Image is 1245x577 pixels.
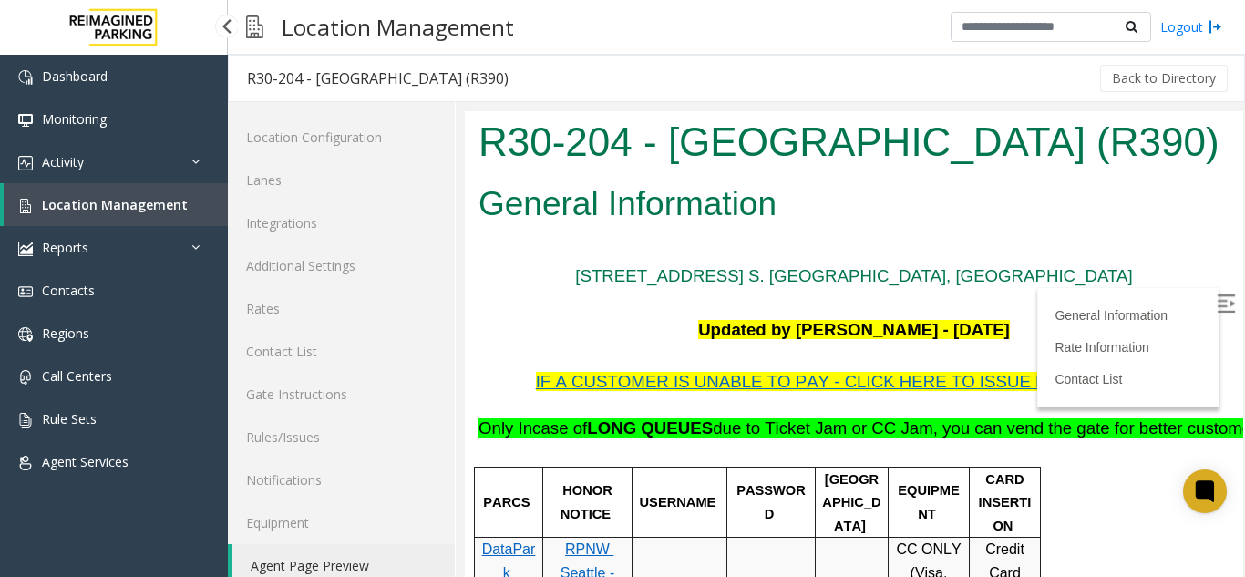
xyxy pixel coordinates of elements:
span: CC ONLY ( [431,430,500,469]
b: LONG QUEUES [122,307,248,326]
span: Location Management [42,196,188,213]
a: Location Configuration [228,116,455,159]
a: General Information [590,197,703,211]
a: Gate Instructions [228,373,455,416]
a: Location Management [4,183,228,226]
span: IF A CUSTOMER IS UNABLE TO PAY - CLICK HERE TO ISSUE HONOR NOTICE [71,261,704,280]
span: Rule Sets [42,410,97,428]
img: 'icon' [18,456,33,470]
span: USERNAME [175,384,252,398]
a: [STREET_ADDRESS] S. [GEOGRAPHIC_DATA], [GEOGRAPHIC_DATA] [110,155,667,174]
img: 'icon' [18,156,33,170]
img: 'icon' [18,242,33,256]
a: DataPark [17,430,71,469]
h1: R30-204 - [GEOGRAPHIC_DATA] (R390) [14,3,765,59]
a: Integrations [228,201,455,244]
img: 'icon' [18,70,33,85]
img: Open/Close Sidebar Menu [752,183,770,201]
b: Updated by [PERSON_NAME] - [DATE] [233,209,545,228]
a: Rate Information [590,229,684,243]
span: Monitoring [42,110,107,128]
img: 'icon' [18,284,33,299]
a: Logout [1160,17,1222,36]
span: Only Incase of due to Ticket Jam or CC Jam, you can vend the gate for better customer experience [14,307,880,326]
img: pageIcon [246,5,263,49]
a: Rates [228,287,455,330]
span: Regions [42,325,89,342]
span: Contacts [42,282,95,299]
button: Back to Directory [1100,65,1228,92]
a: IF A CUSTOMER IS UNABLE TO PAY - CLICK HERE TO ISSUE HONOR NOTICE [71,263,704,279]
span: Agent Services [42,453,129,470]
img: 'icon' [18,199,33,213]
a: Lanes [228,159,455,201]
img: 'icon' [18,413,33,428]
span: CARD INSERTION [514,361,567,422]
span: PASSWORD [272,372,341,410]
span: Reports [42,239,88,256]
a: Additional Settings [228,244,455,287]
h2: General Information [14,69,765,117]
span: HONOR NOTICE [96,372,151,410]
span: Call Centers [42,367,112,385]
a: Notifications [228,459,455,501]
a: Equipment [228,501,455,544]
span: PARCS [18,384,65,398]
a: Contact List [228,330,455,373]
span: EQUIPMENT [433,372,495,410]
a: RPNW Seattle - HONOR NOTICE [93,430,154,516]
img: 'icon' [18,327,33,342]
h3: Location Management [273,5,523,49]
a: Contact List [590,261,657,275]
img: 'icon' [18,370,33,385]
span: Activity [42,153,84,170]
span: Dashboard [42,67,108,85]
div: R30-204 - [GEOGRAPHIC_DATA] (R390) [247,67,509,90]
span: [GEOGRAPHIC_DATA] [357,361,416,422]
a: Rules/Issues [228,416,455,459]
img: logout [1208,17,1222,36]
img: 'icon' [18,113,33,128]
